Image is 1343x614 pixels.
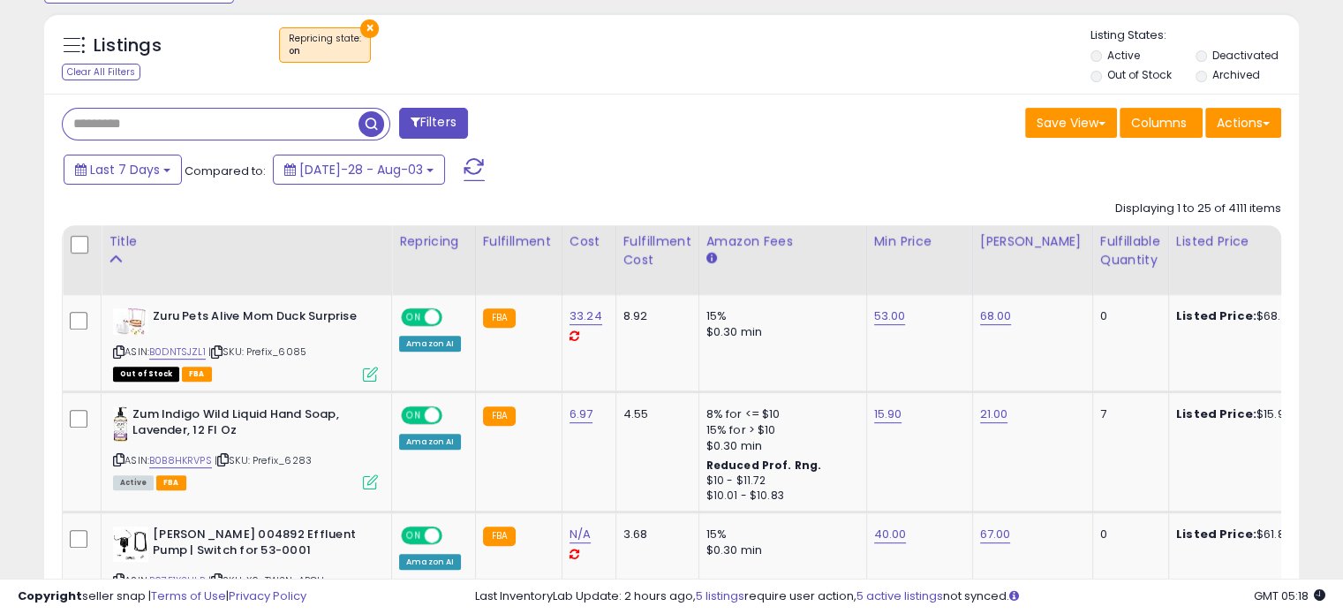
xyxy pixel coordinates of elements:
b: Reduced Prof. Rng. [706,458,822,473]
div: 8% for <= $10 [706,406,853,422]
span: ON [403,407,425,422]
span: OFF [440,527,468,542]
img: 41vbDNBakeL._SL40_.jpg [113,406,128,442]
b: Listed Price: [1176,307,1256,324]
div: 15% [706,308,853,324]
div: $68.00 [1176,308,1323,324]
div: on [289,45,361,57]
span: Repricing state : [289,32,361,58]
div: 4.55 [623,406,685,422]
div: Listed Price [1176,232,1329,251]
a: 40.00 [874,526,907,543]
span: Last 7 Days [90,161,160,178]
a: N/A [570,526,591,543]
span: All listings currently available for purchase on Amazon [113,475,154,490]
div: Last InventoryLab Update: 2 hours ago, require user action, not synced. [475,588,1325,605]
label: Active [1107,48,1140,63]
div: Amazon AI [399,554,461,570]
div: 0 [1100,527,1155,542]
div: $61.88 [1176,527,1323,542]
a: 53.00 [874,307,906,325]
a: Privacy Policy [229,587,306,604]
img: 31duBfKq-HL._SL40_.jpg [113,308,148,335]
label: Archived [1211,67,1259,82]
a: 6.97 [570,406,593,423]
div: Fulfillment Cost [623,232,691,269]
p: Listing States: [1090,27,1299,44]
div: $10 - $11.72 [706,474,853,489]
h5: Listings [94,34,162,58]
small: FBA [483,308,516,328]
div: Min Price [874,232,965,251]
div: Amazon AI [399,434,461,450]
div: 15% for > $10 [706,422,853,438]
a: 5 listings [696,587,744,604]
span: ON [403,310,425,325]
b: Listed Price: [1176,406,1256,422]
a: B0DNTSJZL1 [149,345,206,360]
span: OFF [440,407,468,422]
small: FBA [483,527,516,546]
b: Listed Price: [1176,526,1256,542]
button: [DATE]-28 - Aug-03 [273,155,445,185]
label: Deactivated [1211,48,1278,63]
span: OFF [440,310,468,325]
b: Zum Indigo Wild Liquid Hand Soap, Lavender, 12 Fl Oz [132,406,347,443]
a: 5 active listings [856,587,943,604]
div: seller snap | | [18,588,306,605]
a: Terms of Use [151,587,226,604]
a: 67.00 [980,526,1011,543]
span: Compared to: [185,163,266,179]
span: Columns [1131,114,1187,132]
small: Amazon Fees. [706,251,717,267]
button: Last 7 Days [64,155,182,185]
img: 41kz90hPPIL._SL40_.jpg [113,527,148,562]
div: Clear All Filters [62,64,140,80]
strong: Copyright [18,587,82,604]
div: 15% [706,527,853,542]
span: ON [403,527,425,542]
b: Zuru Pets Alive Mom Duck Surprise [153,308,367,330]
div: Cost [570,232,608,251]
b: [PERSON_NAME] 004892 Effluent Pump | Switch for 53-0001 [153,527,367,564]
div: Displaying 1 to 25 of 4111 items [1115,201,1281,217]
div: 8.92 [623,308,685,324]
a: 15.90 [874,406,902,423]
div: $0.30 min [706,542,853,558]
button: × [360,19,379,38]
div: $0.30 min [706,324,853,340]
a: B0B8HKRVPS [149,453,212,468]
span: FBA [182,367,212,382]
div: 3.68 [623,527,685,542]
span: | SKU: Prefix_6085 [208,345,306,359]
div: $10.01 - $10.83 [706,489,853,504]
button: Columns [1120,108,1203,138]
a: 21.00 [980,406,1008,423]
a: 68.00 [980,307,1012,325]
div: 7 [1100,406,1155,422]
div: $15.90 [1176,406,1323,422]
div: Fulfillable Quantity [1100,232,1161,269]
div: ASIN: [113,308,378,380]
div: ASIN: [113,406,378,489]
label: Out of Stock [1107,67,1172,82]
div: [PERSON_NAME] [980,232,1085,251]
div: Amazon AI [399,336,461,352]
small: FBA [483,406,516,426]
div: Amazon Fees [706,232,859,251]
span: All listings that are currently out of stock and unavailable for purchase on Amazon [113,367,179,382]
a: 33.24 [570,307,602,325]
span: | SKU: Prefix_6283 [215,453,312,467]
span: [DATE]-28 - Aug-03 [299,161,423,178]
button: Actions [1205,108,1281,138]
button: Save View [1025,108,1117,138]
div: 0 [1100,308,1155,324]
button: Filters [399,108,468,139]
span: FBA [156,475,186,490]
div: Title [109,232,384,251]
div: Repricing [399,232,468,251]
span: 2025-08-11 05:18 GMT [1254,587,1325,604]
div: $0.30 min [706,438,853,454]
div: Fulfillment [483,232,555,251]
